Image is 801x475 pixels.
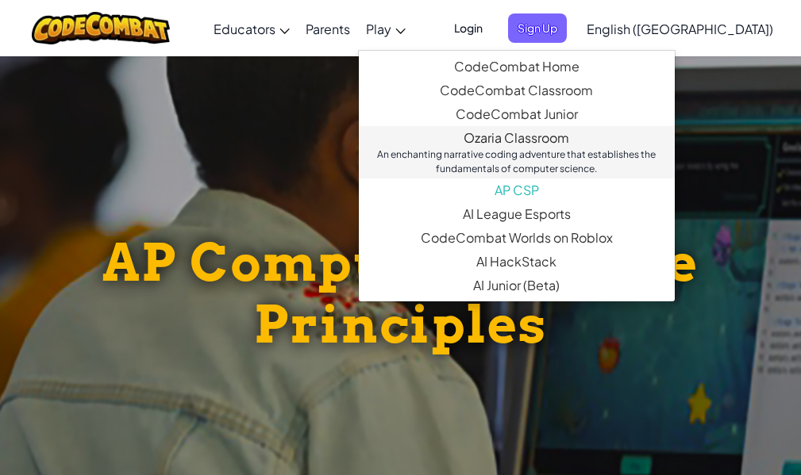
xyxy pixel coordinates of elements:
a: CodeCombat Classroom [359,79,675,102]
a: Parents [298,7,358,50]
button: Sign Up [508,13,567,43]
a: Play [358,7,414,50]
a: CodeCombat HomeWith access to all 530 levels and exclusive features like pets, premium only items... [359,55,675,79]
a: CodeCombat Worlds on RobloxThis MMORPG teaches Lua coding and provides a real-world platform to c... [359,226,675,250]
a: AI HackStackThe first generative AI companion tool specifically crafted for those new to AI with ... [359,250,675,274]
a: Educators [206,7,298,50]
a: English ([GEOGRAPHIC_DATA]) [579,7,781,50]
div: An enchanting narrative coding adventure that establishes the fundamentals of computer science. [375,147,659,176]
a: CodeCombat JuniorOur flagship K-5 curriculum features a progression of learning levels that teach... [359,102,675,126]
a: Ozaria ClassroomAn enchanting narrative coding adventure that establishes the fundamentals of com... [359,126,675,178]
a: AI Junior (Beta)Introduces multimodal generative AI in a simple and intuitive platform designed s... [359,274,675,297]
button: Login [445,13,492,43]
span: English ([GEOGRAPHIC_DATA]) [587,21,773,37]
img: CodeCombat logo [32,12,171,44]
span: Educators [214,21,275,37]
a: AI League EsportsAn epic competitive coding esports platform that encourages creative programming... [359,202,675,226]
span: Play [366,21,391,37]
a: AP CSPEndorsed by the College Board, our AP CSP curriculum provides game-based and turnkey tools ... [359,178,675,202]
